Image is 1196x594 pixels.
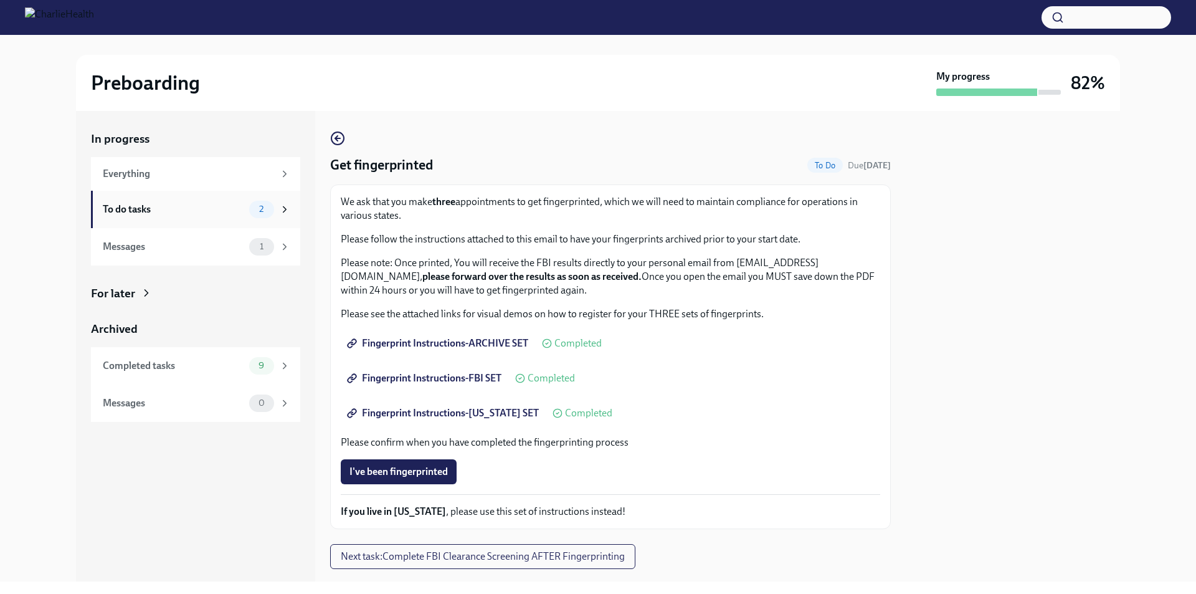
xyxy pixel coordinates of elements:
strong: If you live in [US_STATE] [341,505,446,517]
a: Archived [91,321,300,337]
p: , please use this set of instructions instead! [341,505,880,519]
span: Completed [554,338,602,348]
span: I've been fingerprinted [349,466,448,478]
a: Fingerprint Instructions-ARCHIVE SET [341,331,537,356]
p: We ask that you make appointments to get fingerprinted, which we will need to maintain compliance... [341,195,880,223]
div: Completed tasks [103,359,244,373]
a: Messages1 [91,228,300,266]
h3: 82% [1071,72,1105,94]
strong: My progress [936,70,990,84]
h2: Preboarding [91,70,200,95]
div: To do tasks [103,203,244,216]
span: Next task : Complete FBI Clearance Screening AFTER Fingerprinting [341,550,625,563]
div: Messages [103,240,244,254]
button: I've been fingerprinted [341,459,457,484]
div: Messages [103,396,244,410]
span: August 12th, 2025 06:00 [848,160,891,171]
a: To do tasks2 [91,191,300,228]
a: Fingerprint Instructions-[US_STATE] SET [341,401,548,426]
span: 0 [251,398,272,408]
strong: [DATE] [863,160,891,171]
a: Completed tasks9 [91,347,300,385]
a: Everything [91,157,300,191]
div: For later [91,285,135,302]
span: Fingerprint Instructions-FBI SET [349,372,501,385]
span: Completed [565,408,612,418]
span: Fingerprint Instructions-[US_STATE] SET [349,407,539,419]
div: Everything [103,167,274,181]
span: To Do [807,161,843,170]
strong: please forward over the results as soon as received. [422,271,642,282]
span: Completed [528,373,575,383]
a: Fingerprint Instructions-FBI SET [341,366,510,391]
h4: Get fingerprinted [330,156,433,175]
button: Next task:Complete FBI Clearance Screening AFTER Fingerprinting [330,544,635,569]
span: 9 [251,361,272,370]
span: 1 [252,242,271,251]
img: CharlieHealth [25,7,94,27]
p: Please confirm when you have completed the fingerprinting process [341,436,880,449]
span: Fingerprint Instructions-ARCHIVE SET [349,337,528,350]
a: In progress [91,131,300,147]
p: Please note: Once printed, You will receive the FBI results directly to your personal email from ... [341,256,880,297]
a: Messages0 [91,385,300,422]
span: 2 [252,204,271,214]
span: Due [848,160,891,171]
p: Please see the attached links for visual demos on how to register for your THREE sets of fingerpr... [341,307,880,321]
strong: three [432,196,455,208]
p: Please follow the instructions attached to this email to have your fingerprints archived prior to... [341,232,880,246]
a: For later [91,285,300,302]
